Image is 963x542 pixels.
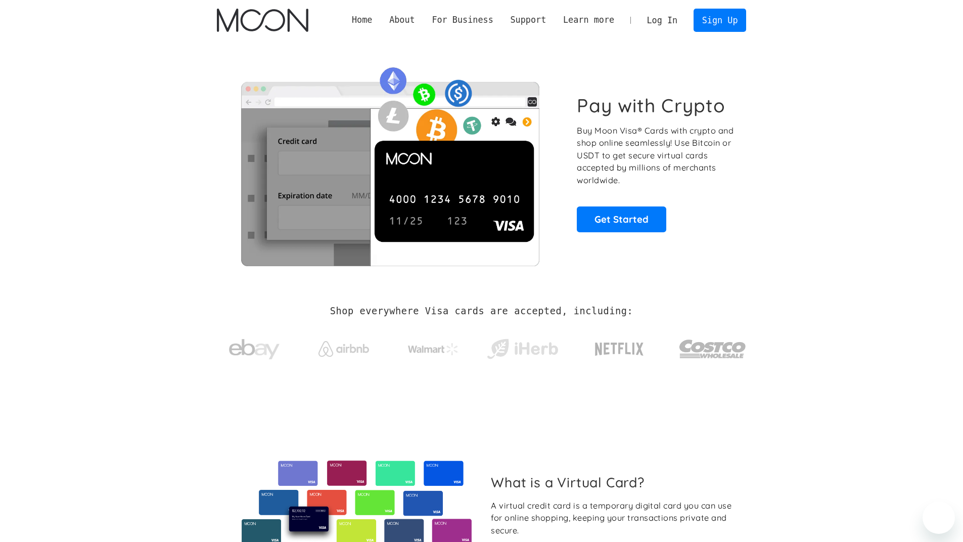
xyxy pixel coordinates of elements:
a: Log In [638,9,686,31]
a: Costco [679,320,747,373]
div: About [381,14,423,26]
div: For Business [424,14,502,26]
h2: Shop everywhere Visa cards are accepted, including: [330,306,633,317]
a: Netflix [574,326,665,367]
a: Walmart [395,333,471,360]
a: Get Started [577,206,666,232]
h2: What is a Virtual Card? [491,474,738,490]
div: About [389,14,415,26]
div: Learn more [563,14,614,26]
a: Airbnb [306,331,381,362]
iframe: Button to launch messaging window [923,502,955,534]
a: Sign Up [694,9,746,31]
div: A virtual credit card is a temporary digital card you can use for online shopping, keeping your t... [491,499,738,537]
a: Home [343,14,381,26]
img: Walmart [408,343,458,355]
img: Airbnb [318,341,369,357]
img: Moon Logo [217,9,308,32]
div: For Business [432,14,493,26]
p: Buy Moon Visa® Cards with crypto and shop online seamlessly! Use Bitcoin or USDT to get secure vi... [577,124,735,187]
h1: Pay with Crypto [577,94,725,117]
a: iHerb [485,326,560,367]
img: Costco [679,330,747,368]
div: Support [510,14,546,26]
img: iHerb [485,336,560,362]
a: ebay [217,323,292,370]
div: Support [502,14,555,26]
img: Netflix [594,337,645,362]
img: ebay [229,333,280,365]
img: Moon Cards let you spend your crypto anywhere Visa is accepted. [217,60,563,266]
div: Learn more [555,14,623,26]
a: home [217,9,308,32]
